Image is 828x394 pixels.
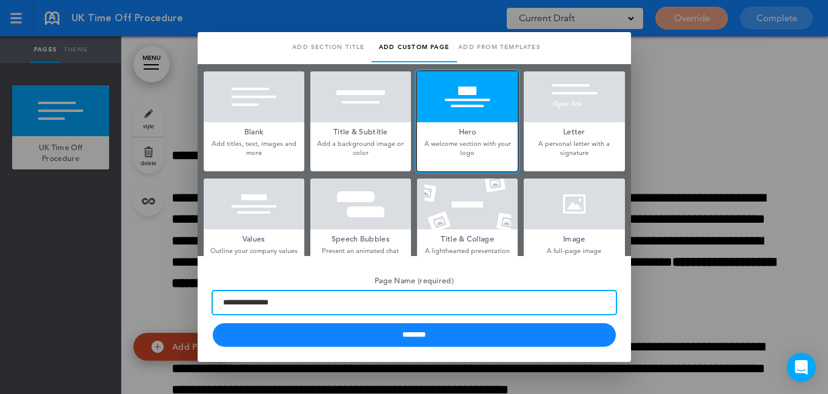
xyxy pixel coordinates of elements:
[372,32,457,62] a: Add custom page
[204,229,304,246] h5: Values
[524,246,624,255] p: A full-page image
[524,139,624,158] p: A personal letter with a signature
[204,246,304,265] p: Outline your company values or mantras
[310,229,411,246] h5: Speech Bubbles
[286,32,372,62] a: Add section title
[524,229,624,246] h5: Image
[213,271,616,288] h5: Page Name (required)
[310,139,411,158] p: Add a background image or color
[417,246,518,255] p: A lighthearted presentation
[204,122,304,139] h5: Blank
[457,32,543,62] a: Add from templates
[524,122,624,139] h5: Letter
[417,139,518,158] p: A welcome section with your logo
[204,139,304,158] p: Add titles, text, images and more
[417,229,518,246] h5: Title & Collage
[310,246,411,265] p: Present an animated chat conversation
[310,122,411,139] h5: Title & Subtitle
[417,122,518,139] h5: Hero
[787,353,816,382] div: Open Intercom Messenger
[213,291,616,314] input: Page Name (required)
